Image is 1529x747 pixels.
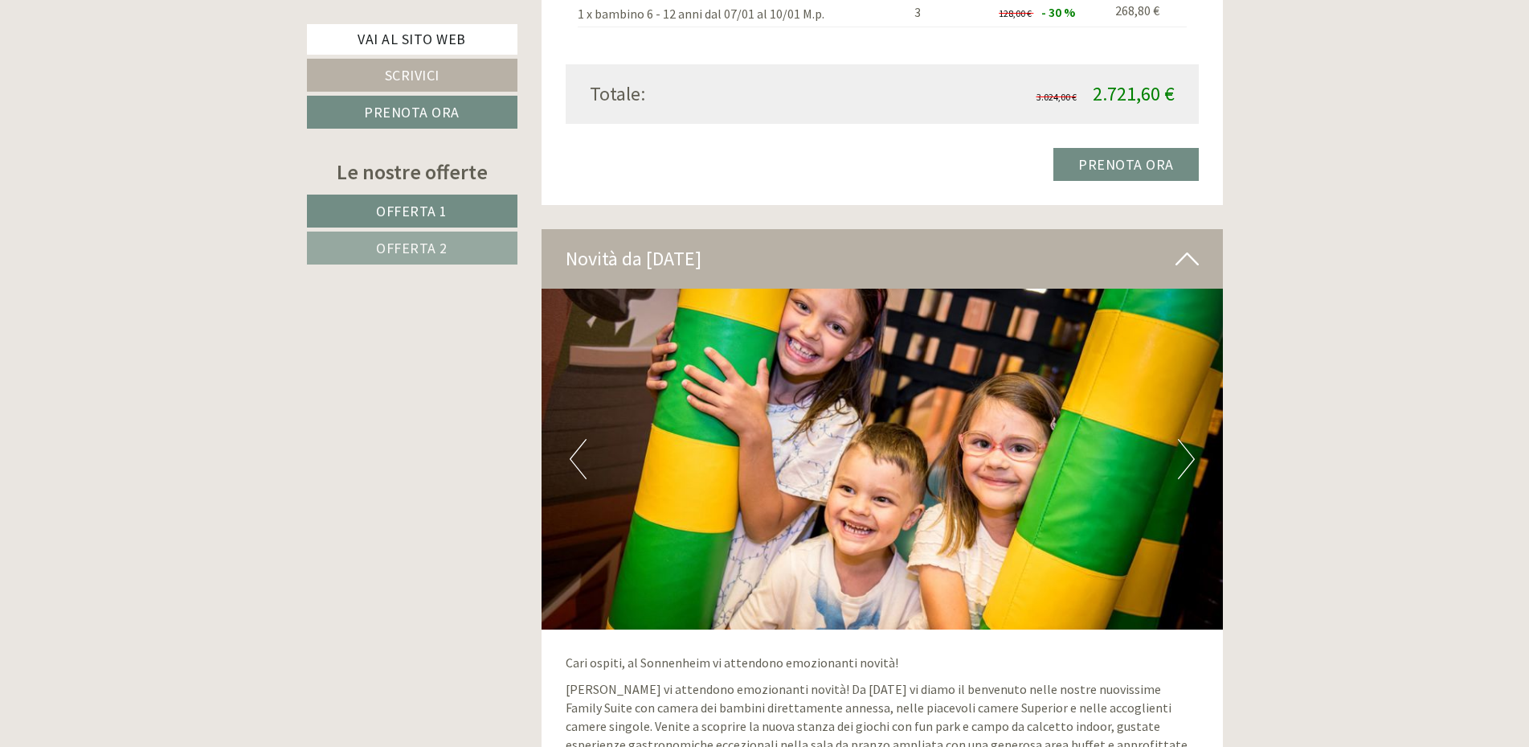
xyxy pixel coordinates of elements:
[24,78,236,89] small: 12:17
[307,59,517,92] a: Scrivici
[566,654,1199,672] p: Cari ospiti, al Sonnenheim vi attendono emozionanti novità!
[24,47,236,60] div: Inso Sonnenheim
[12,43,244,92] div: Buon giorno, come possiamo aiutarla?
[1041,4,1075,20] span: - 30 %
[1053,148,1199,181] a: Prenota ora
[542,229,1223,289] div: Novità da [DATE]
[570,439,587,479] button: Previous
[1093,81,1175,106] span: 2.721,60 €
[578,80,882,108] div: Totale:
[376,202,448,220] span: Offerta 1
[1178,439,1195,479] button: Next
[999,7,1032,19] span: 128,00 €
[549,419,634,452] button: Invia
[284,12,350,39] div: giovedì
[307,96,517,129] a: Prenota ora
[307,24,517,55] a: Vai al sito web
[307,157,517,187] div: Le nostre offerte
[1036,91,1077,103] span: 3.024,00 €
[376,239,448,257] span: Offerta 2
